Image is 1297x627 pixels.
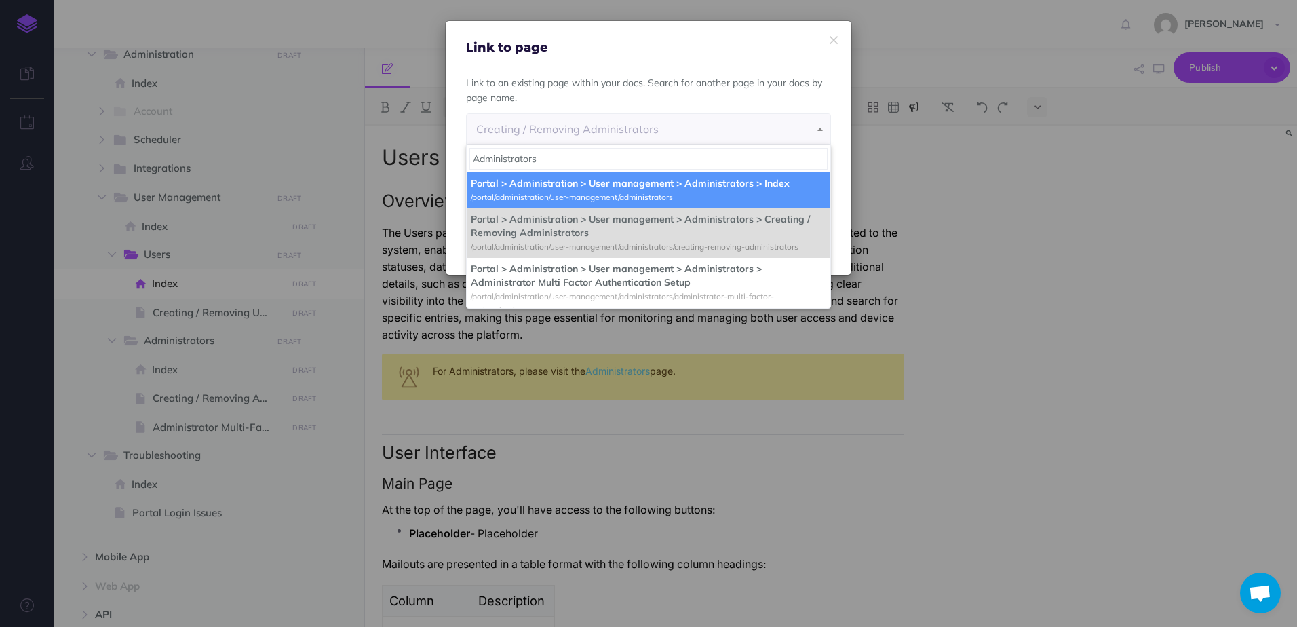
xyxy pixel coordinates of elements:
small: /portal/administration/user-management/administrators [471,192,673,202]
strong: Portal > Administration > User management > Administrators > Creating / Removing Administrators [471,213,810,239]
small: /portal/administration/user-management/administrators/creating-removing-administrators [471,242,798,252]
span: Portal > Administration > User management > Administrators > Creating / Removing Administrators [467,114,830,144]
div: Creating / Removing Administrators [476,114,821,144]
div: Open chat [1240,573,1281,613]
span: Portal > Administration > User management > Administrators > Creating / Removing Administrators [466,113,831,145]
strong: Portal > Administration > User management > Administrators > Administrator Multi Factor Authentic... [471,263,762,288]
h4: Link to page [466,41,831,55]
strong: Portal > Administration > User management > Administrators > Index [471,177,790,189]
p: Link to an existing page within your docs. Search for another page in your docs by page name. [466,75,831,106]
small: /portal/administration/user-management/administrators/administrator-multi-factor-authentication-s... [471,291,774,316]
